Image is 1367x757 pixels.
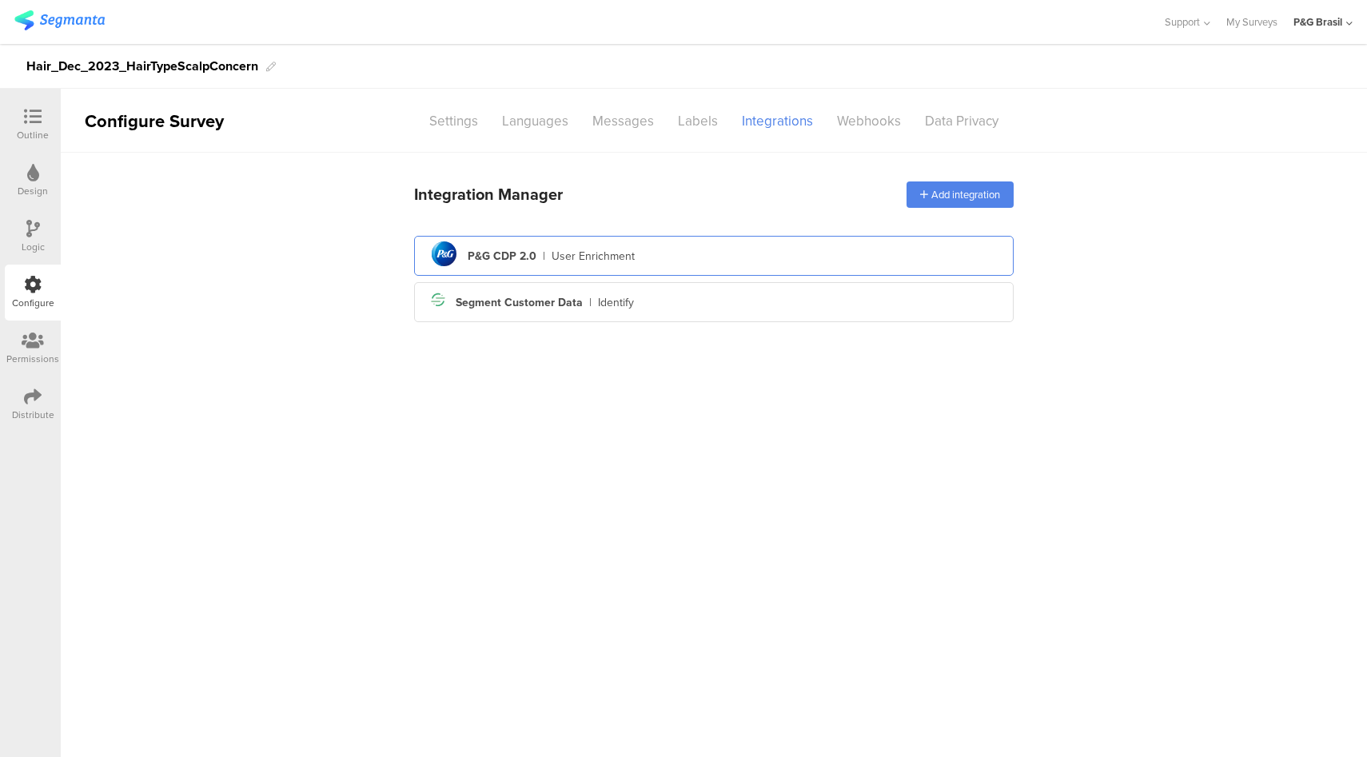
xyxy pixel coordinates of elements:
[490,107,580,135] div: Languages
[907,181,1014,208] div: Add integration
[22,240,45,254] div: Logic
[12,408,54,422] div: Distribute
[598,294,634,311] div: Identify
[666,107,730,135] div: Labels
[468,248,536,265] div: P&G CDP 2.0
[825,107,913,135] div: Webhooks
[17,128,49,142] div: Outline
[730,107,825,135] div: Integrations
[1165,14,1200,30] span: Support
[552,248,635,265] div: User Enrichment
[456,294,583,311] div: Segment Customer Data
[414,182,563,206] div: Integration Manager
[26,54,258,79] div: Hair_Dec_2023_HairTypeScalpConcern
[6,352,59,366] div: Permissions
[580,107,666,135] div: Messages
[913,107,1010,135] div: Data Privacy
[417,107,490,135] div: Settings
[1293,14,1342,30] div: P&G Brasil
[61,108,245,134] div: Configure Survey
[589,294,592,311] div: |
[14,10,105,30] img: segmanta logo
[543,248,545,265] div: |
[18,184,48,198] div: Design
[12,296,54,310] div: Configure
